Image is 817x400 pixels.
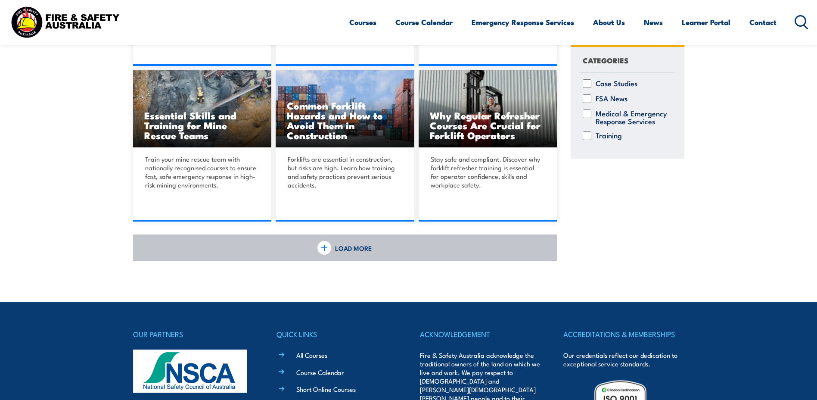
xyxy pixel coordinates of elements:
label: FSA News [596,94,628,103]
a: News [644,11,663,34]
h4: CATEGORIES [583,54,628,66]
a: Short Online Courses [296,384,356,394]
h4: QUICK LINKS [276,328,397,340]
img: pexels-aan-amrin-383798812-14801547 [276,70,414,148]
h4: ACCREDITATIONS & MEMBERSHIPS [563,328,684,340]
p: Train your mine rescue team with nationally recognised courses to ensure fast, safe emergency res... [145,155,257,189]
a: About Us [593,11,625,34]
label: Training [596,131,622,140]
h3: Why Regular Refresher Courses Are Crucial for Forklift Operators [430,110,546,140]
a: LOAD MORE [133,234,557,261]
a: Course Calendar [395,11,453,34]
a: Contact [749,11,777,34]
span: LOAD MORE [335,244,372,252]
a: All Courses [296,350,327,359]
a: Course Calendar [296,368,344,377]
h3: Essential Skills and Training for Mine Rescue Teams [144,110,261,140]
label: Case Studies [596,79,637,88]
a: Emergency Response Services [472,11,574,34]
p: Forklifts are essential in construction, but risks are high. Learn how training and safety practi... [288,155,400,189]
a: Common Forklift Hazards and How to Avoid Them in Construction [276,70,414,148]
a: Essential Skills and Training for Mine Rescue Teams [133,70,272,148]
a: Learner Portal [682,11,730,34]
label: Medical & Emergency Response Services [596,109,671,125]
p: Our credentials reflect our dedication to exceptional service standards. [563,351,684,368]
h4: OUR PARTNERS [133,328,254,340]
a: Courses [349,11,376,34]
h3: Common Forklift Hazards and How to Avoid Them in Construction [287,100,403,140]
a: Why Regular Refresher Courses Are Crucial for Forklift Operators [419,70,557,148]
img: pexels-tomfisk-2101135 [133,70,272,148]
h4: ACKNOWLEDGEMENT [420,328,541,340]
img: nsca-logo-footer [133,350,247,393]
img: pexels-tiger-lily-4487423 [419,70,557,148]
p: Stay safe and compliant. Discover why forklift refresher training is essential for operator confi... [431,155,543,189]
